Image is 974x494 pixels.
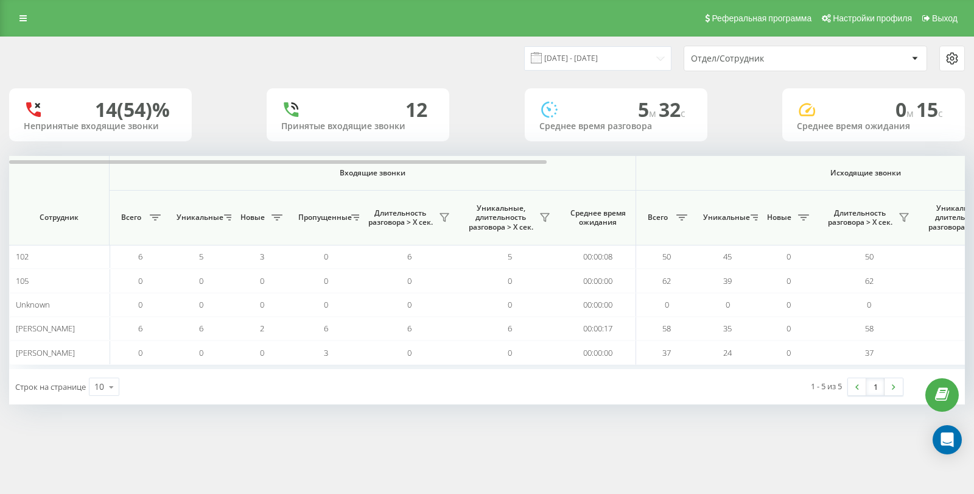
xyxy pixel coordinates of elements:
[662,275,671,286] span: 62
[865,323,874,334] span: 58
[569,208,626,227] span: Среднее время ожидания
[15,381,86,392] span: Строк на странице
[681,107,685,120] span: c
[895,96,916,122] span: 0
[324,323,328,334] span: 6
[260,299,264,310] span: 0
[867,299,871,310] span: 0
[407,323,412,334] span: 6
[833,13,912,23] span: Настройки профиля
[662,323,671,334] span: 58
[407,275,412,286] span: 0
[560,341,636,364] td: 00:00:00
[825,208,895,227] span: Длительность разговора > Х сек.
[649,107,659,120] span: м
[260,323,264,334] span: 2
[726,299,730,310] span: 0
[932,13,958,23] span: Выход
[723,347,732,358] span: 24
[539,121,693,132] div: Среднее время разговора
[16,275,29,286] span: 105
[24,121,177,132] div: Непринятые входящие звонки
[787,299,791,310] span: 0
[16,323,75,334] span: [PERSON_NAME]
[560,317,636,341] td: 00:00:17
[659,96,685,122] span: 32
[281,121,435,132] div: Принятые входящие звонки
[797,121,950,132] div: Среднее время ожидания
[865,251,874,262] span: 50
[933,425,962,454] div: Open Intercom Messenger
[787,275,791,286] span: 0
[811,380,842,392] div: 1 - 5 из 5
[260,251,264,262] span: 3
[138,299,142,310] span: 0
[508,347,512,358] span: 0
[638,96,659,122] span: 5
[865,347,874,358] span: 37
[19,213,99,222] span: Сотрудник
[324,275,328,286] span: 0
[116,213,146,222] span: Всего
[703,213,747,222] span: Уникальные
[324,347,328,358] span: 3
[138,323,142,334] span: 6
[508,323,512,334] span: 6
[938,107,943,120] span: c
[237,213,268,222] span: Новые
[298,213,348,222] span: Пропущенные
[407,251,412,262] span: 6
[466,203,536,232] span: Уникальные, длительность разговора > Х сек.
[407,347,412,358] span: 0
[662,251,671,262] span: 50
[916,96,943,122] span: 15
[865,275,874,286] span: 62
[723,275,732,286] span: 39
[508,251,512,262] span: 5
[138,275,142,286] span: 0
[787,347,791,358] span: 0
[94,381,104,393] div: 10
[508,275,512,286] span: 0
[723,323,732,334] span: 35
[199,347,203,358] span: 0
[324,299,328,310] span: 0
[138,251,142,262] span: 6
[866,378,885,395] a: 1
[560,293,636,317] td: 00:00:00
[16,299,50,310] span: Unknown
[764,213,794,222] span: Новые
[407,299,412,310] span: 0
[642,213,673,222] span: Всего
[260,347,264,358] span: 0
[691,54,836,64] div: Отдел/Сотрудник
[199,251,203,262] span: 5
[324,251,328,262] span: 0
[177,213,220,222] span: Уникальные
[712,13,811,23] span: Реферальная программа
[199,299,203,310] span: 0
[787,251,791,262] span: 0
[16,251,29,262] span: 102
[16,347,75,358] span: [PERSON_NAME]
[508,299,512,310] span: 0
[365,208,435,227] span: Длительность разговора > Х сек.
[138,347,142,358] span: 0
[199,323,203,334] span: 6
[787,323,791,334] span: 0
[141,168,604,178] span: Входящие звонки
[199,275,203,286] span: 0
[560,269,636,292] td: 00:00:00
[665,299,669,310] span: 0
[906,107,916,120] span: м
[560,245,636,269] td: 00:00:08
[662,347,671,358] span: 37
[260,275,264,286] span: 0
[405,98,427,121] div: 12
[95,98,170,121] div: 14 (54)%
[723,251,732,262] span: 45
